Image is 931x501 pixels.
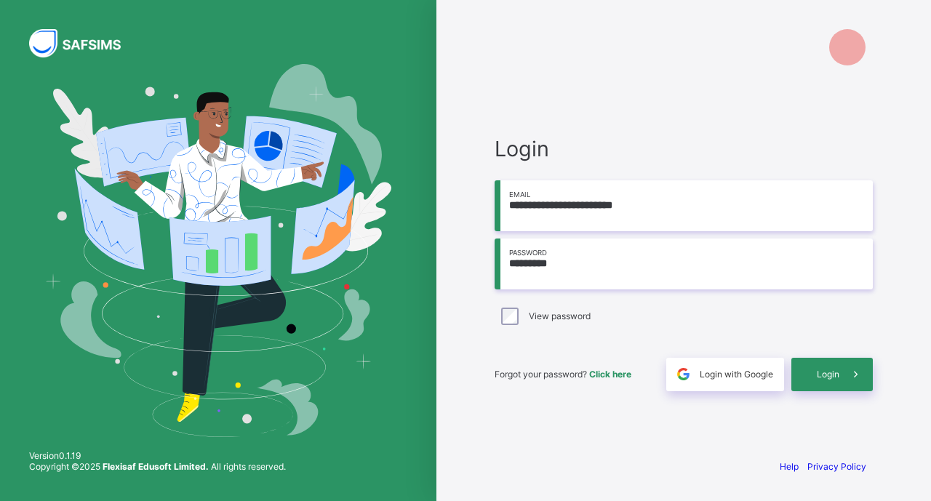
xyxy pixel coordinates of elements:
[807,461,866,472] a: Privacy Policy
[700,369,773,380] span: Login with Google
[817,369,839,380] span: Login
[29,461,286,472] span: Copyright © 2025 All rights reserved.
[103,461,209,472] strong: Flexisaf Edusoft Limited.
[45,64,391,436] img: Hero Image
[780,461,799,472] a: Help
[29,450,286,461] span: Version 0.1.19
[29,29,138,57] img: SAFSIMS Logo
[529,310,591,321] label: View password
[675,366,692,382] img: google.396cfc9801f0270233282035f929180a.svg
[495,369,631,380] span: Forgot your password?
[495,136,873,161] span: Login
[589,369,631,380] a: Click here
